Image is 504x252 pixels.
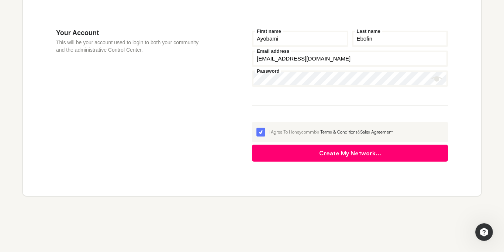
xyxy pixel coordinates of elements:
label: Email address [255,49,291,53]
a: Terms & Conditions [320,129,358,135]
label: Password [255,69,281,73]
label: First name [255,29,283,34]
iframe: Intercom live chat [475,223,493,241]
input: Email address [252,51,448,67]
div: I Agree To Honeycommb's & [269,129,443,135]
button: Show password [431,73,442,84]
h3: Your Account [56,29,208,37]
label: Last name [355,29,382,34]
button: Create My Network... [252,145,448,162]
input: First name [252,31,348,47]
a: Sales Agreement [360,129,393,135]
p: This will be your account used to login to both your community and the administrative Control Cen... [56,39,208,53]
input: Last name [352,31,448,47]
